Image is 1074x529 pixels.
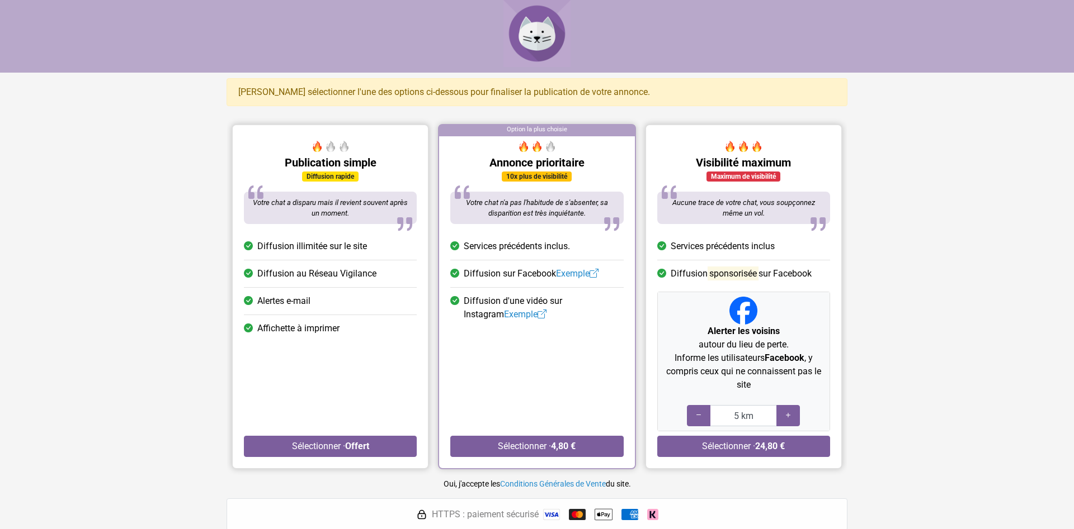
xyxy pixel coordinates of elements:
strong: Alerter les voisins [708,326,780,336]
h5: Visibilité maximum [657,156,830,169]
strong: 4,80 € [551,441,576,451]
span: HTTPS : paiement sécurisé [432,508,539,521]
button: Sélectionner ·24,80 € [657,436,830,457]
div: Diffusion rapide [302,171,359,182]
img: Mastercard [569,509,586,520]
span: Votre chat n'a pas l'habitude de s'absenter, sa disparition est très inquiétante. [466,198,608,218]
p: autour du lieu de perte. [662,325,825,351]
button: Sélectionner ·Offert [244,436,417,457]
img: Apple Pay [595,506,613,523]
a: Exemple [504,309,547,320]
span: Services précédents inclus [671,240,775,253]
span: Diffusion sur Facebook [464,267,599,280]
div: Maximum de visibilité [706,171,780,182]
span: Diffusion au Réseau Vigilance [257,267,376,280]
img: HTTPS : paiement sécurisé [416,509,427,520]
div: [PERSON_NAME] sélectionner l'une des options ci-dessous pour finaliser la publication de votre an... [227,78,847,106]
strong: 24,80 € [755,441,785,451]
span: Alertes e-mail [257,294,310,308]
img: American Express [621,509,638,520]
span: Diffusion illimitée sur le site [257,240,367,253]
img: Visa [543,509,560,520]
small: Oui, j'accepte les du site. [444,479,631,488]
img: Facebook [729,297,757,325]
a: Exemple [556,268,599,279]
span: Services précédents inclus. [464,240,570,253]
button: Sélectionner ·4,80 € [450,436,623,457]
span: Diffusion d'une vidéo sur Instagram [464,294,623,321]
span: Aucune trace de votre chat, vous soupçonnez même un vol. [672,198,815,218]
a: Conditions Générales de Vente [500,479,606,488]
mark: sponsorisée [708,266,759,280]
div: 10x plus de visibilité [502,171,572,182]
span: Votre chat a disparu mais il revient souvent après un moment. [253,198,408,218]
p: Informe les utilisateurs , y compris ceux qui ne connaissent pas le site [662,351,825,392]
img: Klarna [647,509,658,520]
span: Affichette à imprimer [257,322,340,335]
h5: Annonce prioritaire [450,156,623,169]
h5: Publication simple [244,156,417,169]
strong: Facebook [765,352,804,363]
span: Diffusion sur Facebook [671,267,812,280]
div: Option la plus choisie [439,125,634,136]
strong: Offert [345,441,369,451]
